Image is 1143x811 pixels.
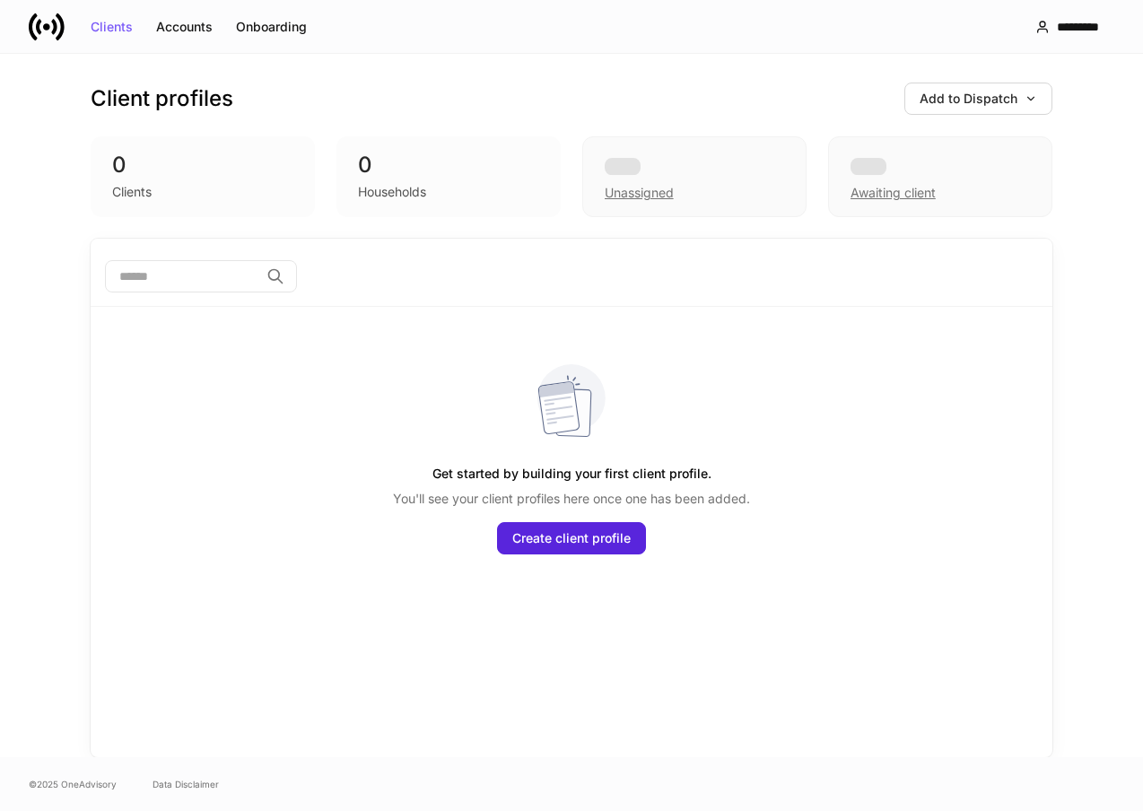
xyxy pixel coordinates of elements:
[497,522,646,554] button: Create client profile
[904,83,1052,115] button: Add to Dispatch
[393,490,750,508] p: You'll see your client profiles here once one has been added.
[224,13,318,41] button: Onboarding
[358,183,426,201] div: Households
[432,458,711,490] h5: Get started by building your first client profile.
[112,183,152,201] div: Clients
[358,151,539,179] div: 0
[582,136,807,217] div: Unassigned
[144,13,224,41] button: Accounts
[29,777,117,791] span: © 2025 OneAdvisory
[91,21,133,33] div: Clients
[605,184,674,202] div: Unassigned
[153,777,219,791] a: Data Disclaimer
[851,184,936,202] div: Awaiting client
[156,21,213,33] div: Accounts
[112,151,293,179] div: 0
[91,84,233,113] h3: Client profiles
[920,92,1037,105] div: Add to Dispatch
[512,532,631,545] div: Create client profile
[79,13,144,41] button: Clients
[236,21,307,33] div: Onboarding
[828,136,1052,217] div: Awaiting client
